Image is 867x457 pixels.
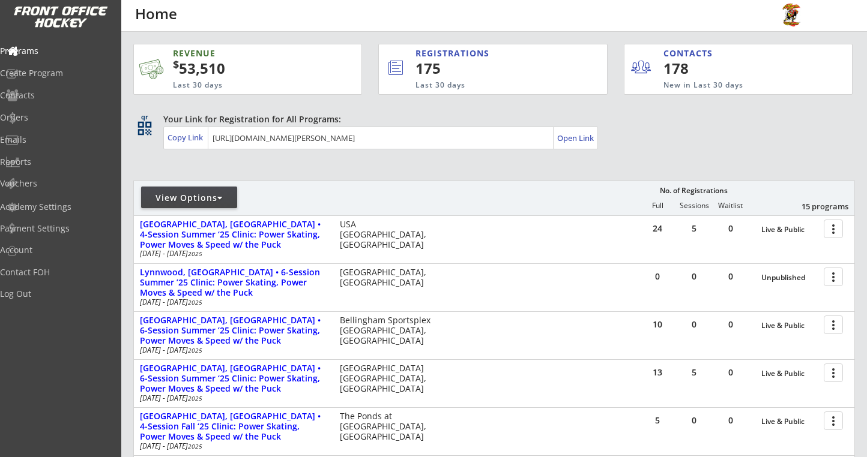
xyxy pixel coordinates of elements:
[676,416,712,425] div: 0
[824,267,843,286] button: more_vert
[663,47,718,59] div: CONTACTS
[140,299,324,306] div: [DATE] - [DATE]
[188,346,202,354] em: 2025
[824,220,843,238] button: more_vert
[140,347,324,354] div: [DATE] - [DATE]
[713,416,749,425] div: 0
[676,202,712,210] div: Sessions
[761,417,818,426] div: Live & Public
[663,58,737,79] div: 178
[415,47,554,59] div: REGISTRATIONS
[173,57,179,71] sup: $
[340,220,434,249] div: USA [GEOGRAPHIC_DATA], [GEOGRAPHIC_DATA]
[639,224,675,233] div: 24
[824,411,843,430] button: more_vert
[340,315,434,345] div: Bellingham Sportsplex [GEOGRAPHIC_DATA], [GEOGRAPHIC_DATA]
[557,133,595,143] div: Open Link
[140,250,324,257] div: [DATE] - [DATE]
[140,411,327,441] div: [GEOGRAPHIC_DATA], [GEOGRAPHIC_DATA] • 4-Session Fall ‘25 Clinic: Power Skating, Power Moves & Sp...
[188,394,202,402] em: 2025
[639,320,675,329] div: 10
[188,249,202,258] em: 2025
[824,315,843,334] button: more_vert
[761,369,818,378] div: Live & Public
[173,47,306,59] div: REVENUE
[415,58,567,79] div: 175
[639,368,675,377] div: 13
[137,113,151,121] div: qr
[415,80,558,91] div: Last 30 days
[140,315,327,345] div: [GEOGRAPHIC_DATA], [GEOGRAPHIC_DATA] • 6-Session Summer ’25 Clinic: Power Skating, Power Moves & ...
[713,368,749,377] div: 0
[676,368,712,377] div: 5
[557,130,595,146] a: Open Link
[340,267,434,288] div: [GEOGRAPHIC_DATA], [GEOGRAPHIC_DATA]
[761,226,818,234] div: Live & Public
[761,321,818,330] div: Live & Public
[173,80,306,91] div: Last 30 days
[140,395,324,402] div: [DATE] - [DATE]
[188,298,202,306] em: 2025
[676,320,712,329] div: 0
[713,224,749,233] div: 0
[786,201,848,212] div: 15 programs
[676,224,712,233] div: 5
[140,220,327,249] div: [GEOGRAPHIC_DATA], [GEOGRAPHIC_DATA] • 4-Session Summer ‘25 Clinic: Power Skating, Power Moves & ...
[761,273,818,282] div: Unpublished
[340,363,434,393] div: [GEOGRAPHIC_DATA] [GEOGRAPHIC_DATA], [GEOGRAPHIC_DATA]
[824,363,843,382] button: more_vert
[713,272,749,281] div: 0
[639,202,675,210] div: Full
[136,119,154,137] button: qr_code
[140,267,327,297] div: Lynnwood, [GEOGRAPHIC_DATA] • 6-Session Summer ’25 Clinic: Power Skating, Power Moves & Speed w/ ...
[340,411,434,441] div: The Ponds at [GEOGRAPHIC_DATA], [GEOGRAPHIC_DATA]
[168,132,205,143] div: Copy Link
[188,442,202,450] em: 2025
[140,443,324,450] div: [DATE] - [DATE]
[639,272,675,281] div: 0
[663,80,797,91] div: New in Last 30 days
[713,320,749,329] div: 0
[676,272,712,281] div: 0
[656,187,731,195] div: No. of Registrations
[141,192,237,204] div: View Options
[140,363,327,393] div: [GEOGRAPHIC_DATA], [GEOGRAPHIC_DATA] • 6-Session Summer ‘25 Clinic: Power Skating, Power Moves & ...
[163,113,818,125] div: Your Link for Registration for All Programs:
[639,416,675,425] div: 5
[712,202,748,210] div: Waitlist
[173,58,324,79] div: 53,510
